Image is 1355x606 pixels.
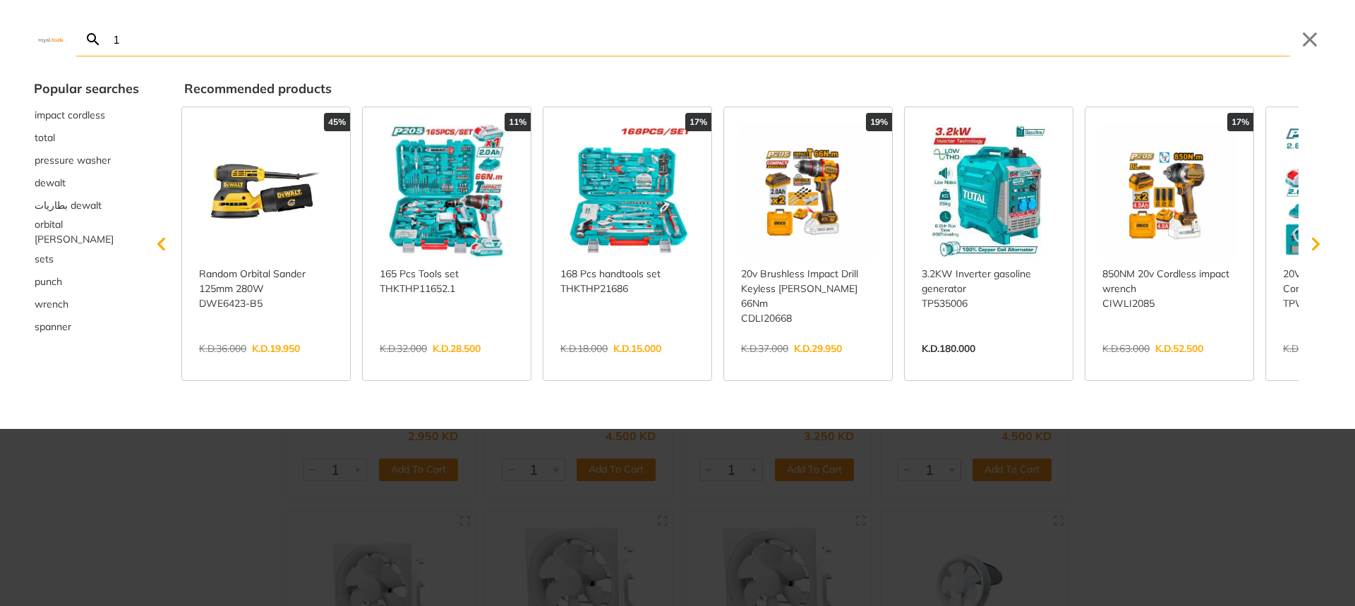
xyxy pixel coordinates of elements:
[35,198,102,213] span: بطاريات dewalt
[34,171,139,194] div: Suggestion: dewalt
[1299,28,1321,51] button: Close
[34,79,139,98] div: Popular searches
[34,104,139,126] button: Select suggestion: impact cordless
[34,270,139,293] div: Suggestion: punch
[35,153,111,168] span: pressure washer
[34,315,139,338] div: Suggestion: spanner
[35,274,62,289] span: punch
[34,293,139,315] button: Select suggestion: wrench
[34,171,139,194] button: Select suggestion: dewalt
[34,36,68,42] img: Close
[184,79,1321,98] div: Recommended products
[34,104,139,126] div: Suggestion: impact cordless
[505,113,531,131] div: 11%
[35,320,71,334] span: spanner
[34,248,139,270] div: Suggestion: sets
[34,270,139,293] button: Select suggestion: punch
[34,149,139,171] div: Suggestion: pressure washer
[35,176,66,190] span: dewalt
[685,113,711,131] div: 17%
[34,194,139,217] div: Suggestion: بطاريات dewalt
[35,108,105,123] span: impact cordless
[85,31,102,48] svg: Search
[1227,113,1253,131] div: 17%
[34,126,139,149] div: Suggestion: total
[35,297,68,312] span: wrench
[35,131,55,145] span: total
[34,194,139,217] button: Select suggestion: بطاريات dewalt
[34,149,139,171] button: Select suggestion: pressure washer
[1301,230,1330,258] svg: Scroll right
[34,315,139,338] button: Select suggestion: spanner
[110,23,1290,56] input: Search…
[34,248,139,270] button: Select suggestion: sets
[35,217,138,247] span: orbital [PERSON_NAME]
[34,126,139,149] button: Select suggestion: total
[147,230,176,258] svg: Scroll left
[34,293,139,315] div: Suggestion: wrench
[34,217,139,248] button: Select suggestion: orbital sande
[866,113,892,131] div: 19%
[324,113,350,131] div: 45%
[34,217,139,248] div: Suggestion: orbital sande
[35,252,54,267] span: sets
